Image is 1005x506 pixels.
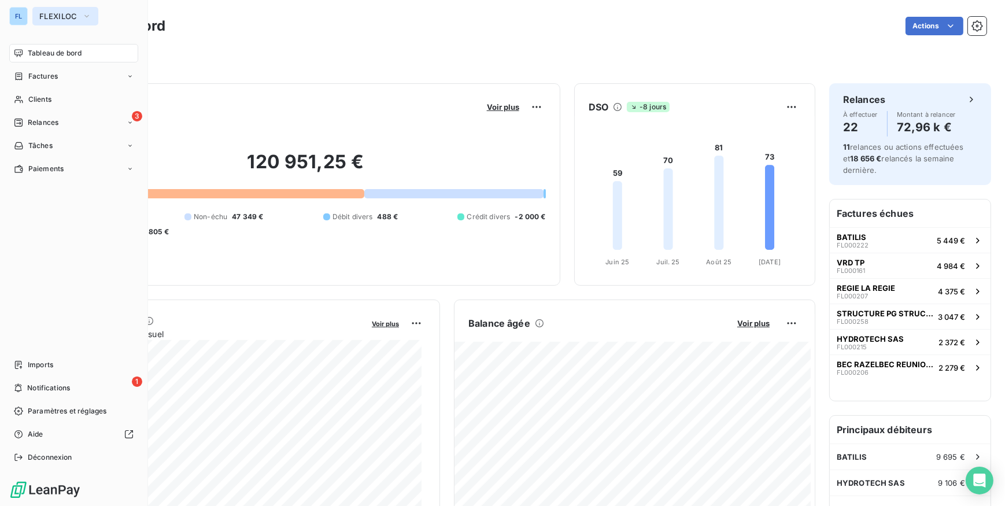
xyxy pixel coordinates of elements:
span: BATILIS [837,452,867,461]
span: Imports [28,360,53,370]
span: Paramètres et réglages [28,406,106,416]
span: FL000207 [837,293,868,300]
h6: DSO [589,100,608,114]
span: 4 375 € [938,287,965,296]
button: Voir plus [734,318,773,328]
span: -8 jours [627,102,670,112]
h6: Relances [843,93,885,106]
span: -2 000 € [515,212,545,222]
button: REGIE LA REGIEFL0002074 375 € [830,278,991,304]
button: HYDROTECH SASFL0002152 372 € [830,329,991,354]
span: 4 984 € [937,261,965,271]
span: 488 € [378,212,398,222]
div: Open Intercom Messenger [966,467,993,494]
button: VRD TPFL0001614 984 € [830,253,991,278]
tspan: Août 25 [706,258,731,266]
span: STRUCTURE PG STRUCTURE [837,309,933,318]
span: FL000222 [837,242,869,249]
button: STRUCTURE PG STRUCTUREFL0002583 047 € [830,304,991,329]
span: 1 [132,376,142,387]
h6: Principaux débiteurs [830,416,991,444]
span: REGIE LA REGIE [837,283,895,293]
img: Logo LeanPay [9,481,81,499]
span: Clients [28,94,51,105]
span: FL000206 [837,369,869,376]
span: Relances [28,117,58,128]
span: FL000258 [837,318,869,325]
span: Chiffre d'affaires mensuel [65,328,364,340]
span: BEC RAZELBEC REUNION EASYNOV [837,360,934,369]
span: 11 [843,142,850,152]
span: Paiements [28,164,64,174]
span: 2 372 € [939,338,965,347]
span: Factures [28,71,58,82]
a: Aide [9,425,138,444]
span: Crédit divers [467,212,510,222]
button: Voir plus [483,102,523,112]
span: 9 106 € [938,478,965,487]
span: 3 047 € [938,312,965,322]
tspan: Juin 25 [605,258,629,266]
span: Notifications [27,383,70,393]
span: FL000161 [837,267,865,274]
span: Non-échu [194,212,227,222]
tspan: [DATE] [759,258,781,266]
h6: Balance âgée [468,316,530,330]
span: Aide [28,429,43,439]
span: 3 [132,111,142,121]
span: Montant à relancer [897,111,956,118]
span: À effectuer [843,111,878,118]
span: 5 449 € [937,236,965,245]
h2: 120 951,25 € [65,150,546,185]
button: Actions [906,17,963,35]
button: BEC RAZELBEC REUNION EASYNOVFL0002062 279 € [830,354,991,380]
span: Débit divers [332,212,373,222]
span: Tableau de bord [28,48,82,58]
tspan: Juil. 25 [656,258,679,266]
h4: 72,96 k € [897,118,956,136]
span: HYDROTECH SAS [837,478,905,487]
span: Tâches [28,141,53,151]
h4: 22 [843,118,878,136]
span: 47 349 € [232,212,263,222]
span: Déconnexion [28,452,72,463]
button: BATILISFL0002225 449 € [830,227,991,253]
span: BATILIS [837,232,866,242]
span: 2 279 € [939,363,965,372]
span: Voir plus [372,320,399,328]
span: 9 695 € [936,452,965,461]
span: Voir plus [487,102,519,112]
button: Voir plus [368,318,402,328]
span: -805 € [145,227,169,237]
span: Voir plus [737,319,770,328]
span: FLEXILOC [39,12,77,21]
span: VRD TP [837,258,864,267]
h6: Factures échues [830,200,991,227]
div: FL [9,7,28,25]
span: relances ou actions effectuées et relancés la semaine dernière. [843,142,964,175]
span: 18 656 € [850,154,881,163]
span: HYDROTECH SAS [837,334,904,344]
span: FL000215 [837,344,867,350]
